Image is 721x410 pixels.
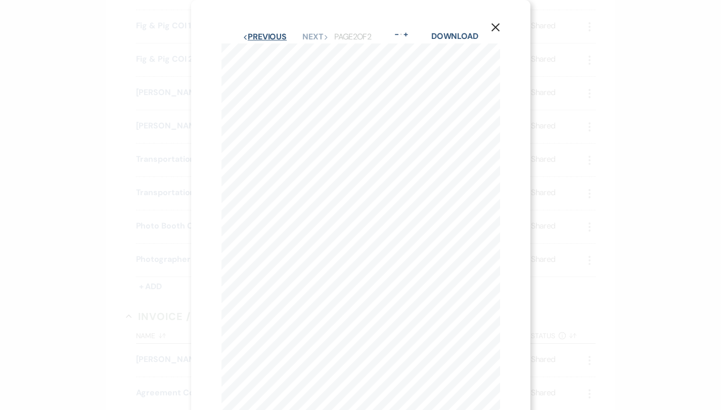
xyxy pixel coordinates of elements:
button: Next [302,33,329,41]
button: + [402,30,410,38]
button: - [393,30,401,38]
button: Previous [243,33,287,41]
a: Download [431,31,478,41]
p: Page 2 of 2 [334,30,371,43]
